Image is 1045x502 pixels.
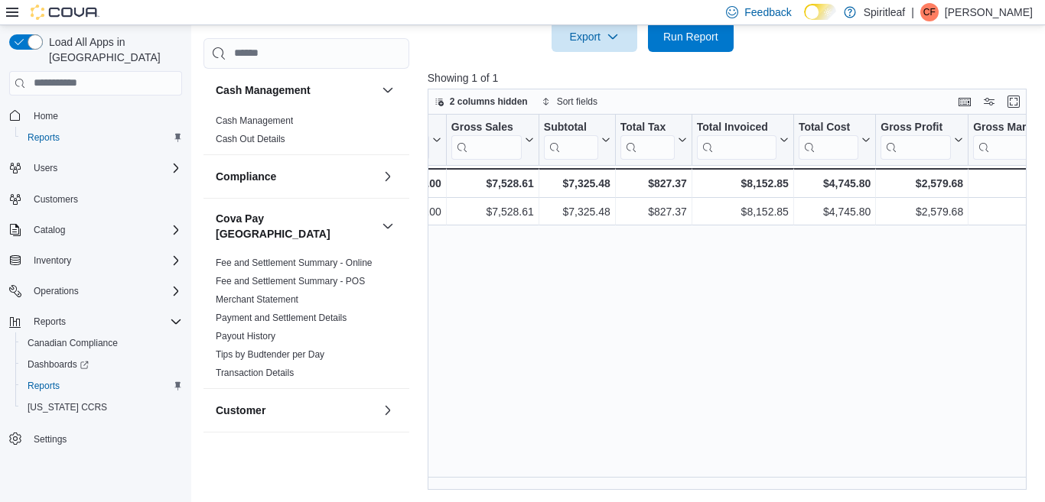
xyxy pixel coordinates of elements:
[980,92,998,111] button: Display options
[3,250,188,271] button: Inventory
[28,106,182,125] span: Home
[544,174,610,193] div: $7,325.48
[28,429,182,448] span: Settings
[216,133,285,145] span: Cash Out Details
[216,368,294,378] a: Transaction Details
[28,337,118,349] span: Canadian Compliance
[451,120,522,134] div: Gross Sales
[15,397,188,418] button: [US_STATE] CCRS
[34,316,66,328] span: Reports
[21,128,182,147] span: Reports
[799,174,871,193] div: $4,745.80
[28,282,85,300] button: Operations
[203,254,409,388] div: Cova Pay [GEOGRAPHIC_DATA]
[697,174,789,193] div: $8,152.85
[451,174,534,193] div: $7,528.61
[955,92,974,111] button: Keyboard shortcuts
[648,21,734,52] button: Run Report
[216,313,347,323] a: Payment and Settlement Details
[15,332,188,354] button: Canadian Compliance
[21,334,124,352] a: Canadian Compliance
[864,3,905,21] p: Spiritleaf
[379,167,397,186] button: Compliance
[28,251,77,270] button: Inventory
[28,189,182,209] span: Customers
[369,120,429,159] div: Gift Card Sales
[34,254,71,267] span: Inventory
[21,355,95,374] a: Dashboards
[620,120,687,159] button: Total Tax
[28,159,63,177] button: Users
[544,202,610,221] div: $7,325.48
[34,224,65,236] span: Catalog
[216,134,285,144] a: Cash Out Details
[945,3,1033,21] p: [PERSON_NAME]
[31,5,99,20] img: Cova
[21,377,182,395] span: Reports
[216,169,376,184] button: Compliance
[21,398,113,416] a: [US_STATE] CCRS
[34,193,78,206] span: Customers
[28,313,182,331] span: Reports
[28,190,84,209] a: Customers
[450,96,528,108] span: 2 columns hidden
[216,169,276,184] h3: Compliance
[28,159,182,177] span: Users
[28,251,182,270] span: Inventory
[620,120,675,134] div: Total Tax
[881,120,951,134] div: Gross Profit
[369,174,441,193] div: $0.00
[663,29,718,44] span: Run Report
[544,120,598,134] div: Subtotal
[881,174,963,193] div: $2,579.68
[881,120,963,159] button: Gross Profit
[451,120,534,159] button: Gross Sales
[9,99,182,490] nav: Complex example
[34,162,57,174] span: Users
[3,157,188,179] button: Users
[28,131,60,144] span: Reports
[28,221,182,239] span: Catalog
[216,115,293,126] a: Cash Management
[369,120,429,134] div: Gift Cards
[43,34,182,65] span: Load All Apps in [GEOGRAPHIC_DATA]
[451,120,522,159] div: Gross Sales
[216,275,365,287] span: Fee and Settlement Summary - POS
[216,348,324,361] span: Tips by Budtender per Day
[216,294,298,305] a: Merchant Statement
[15,354,188,375] a: Dashboards
[216,331,275,342] a: Payout History
[28,430,73,449] a: Settings
[881,120,951,159] div: Gross Profit
[21,334,182,352] span: Canadian Compliance
[799,120,871,159] button: Total Cost
[28,358,89,371] span: Dashboards
[216,293,298,306] span: Merchant Statement
[216,367,294,379] span: Transaction Details
[3,188,188,210] button: Customers
[28,282,182,300] span: Operations
[697,202,789,221] div: $8,152.85
[620,120,675,159] div: Total Tax
[216,403,376,418] button: Customer
[15,375,188,397] button: Reports
[28,401,107,413] span: [US_STATE] CCRS
[379,445,397,463] button: Discounts & Promotions
[34,110,58,122] span: Home
[451,202,534,221] div: $7,528.61
[28,313,72,331] button: Reports
[216,312,347,324] span: Payment and Settlement Details
[1004,92,1023,111] button: Enter fullscreen
[21,128,66,147] a: Reports
[216,83,311,98] h3: Cash Management
[3,311,188,332] button: Reports
[21,355,182,374] span: Dashboards
[544,120,598,159] div: Subtotal
[379,217,397,235] button: Cova Pay [GEOGRAPHIC_DATA]
[216,276,365,287] a: Fee and Settlement Summary - POS
[216,257,373,268] a: Fee and Settlement Summary - Online
[379,401,397,419] button: Customer
[536,92,604,111] button: Sort fields
[552,21,637,52] button: Export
